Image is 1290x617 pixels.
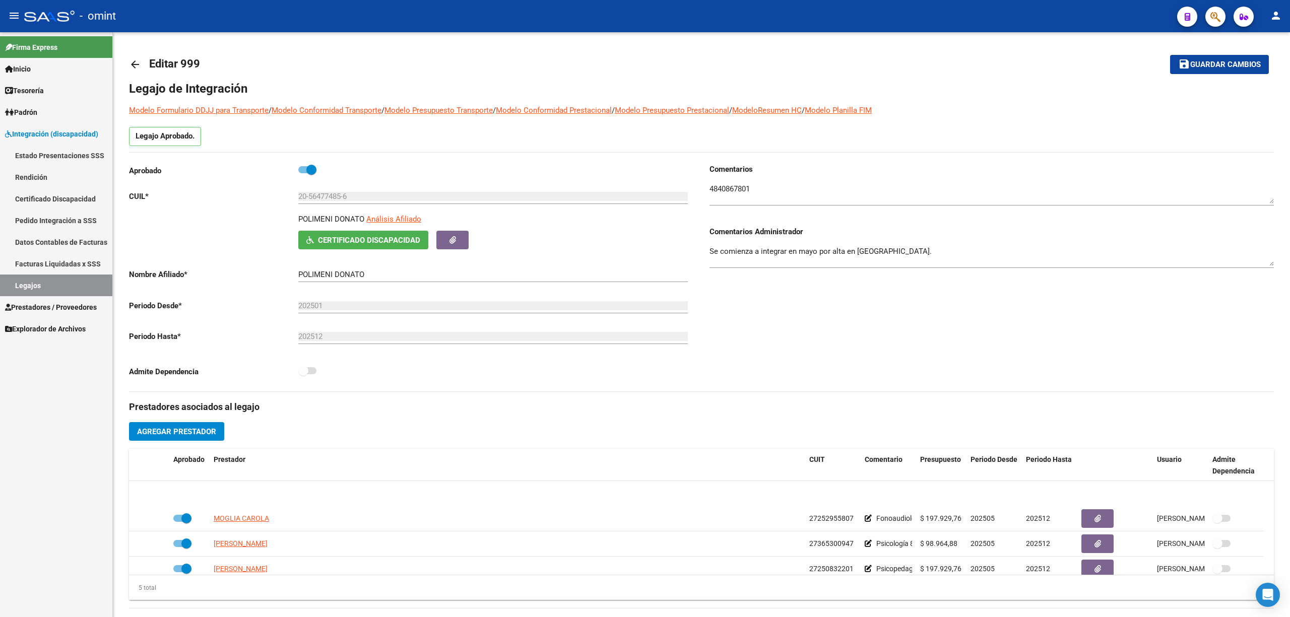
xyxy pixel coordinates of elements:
[214,514,269,522] span: MOGLIA CAROLA
[971,539,995,547] span: 202505
[1026,539,1050,547] span: 202512
[5,85,44,96] span: Tesorería
[173,455,205,463] span: Aprobado
[318,236,420,245] span: Certificado Discapacidad
[876,565,1020,573] span: Psicopedagogía hasta 17 sesiones mensuales
[366,215,421,224] span: Análisis Afiliado
[210,449,805,482] datatable-header-cell: Prestador
[129,81,1274,97] h1: Legajo de Integración
[971,455,1017,463] span: Periodo Desde
[709,226,1274,237] h3: Comentarios Administrador
[129,127,201,146] p: Legajo Aprobado.
[129,58,141,71] mat-icon: arrow_back
[709,164,1274,175] h3: Comentarios
[920,565,961,573] span: $ 197.929,76
[876,514,999,522] span: Fonoaudiología 16 sesiones mensuales
[214,539,268,547] span: [PERSON_NAME]
[809,514,854,522] span: 27252955807
[5,302,97,313] span: Prestadores / Proveedores
[1026,514,1050,522] span: 202512
[1208,449,1264,482] datatable-header-cell: Admite Dependencia
[809,565,854,573] span: 27250832201
[1157,455,1182,463] span: Usuario
[214,565,268,573] span: [PERSON_NAME]
[732,106,802,115] a: ModeloResumen HC
[129,191,298,202] p: CUIL
[129,300,298,311] p: Periodo Desde
[384,106,493,115] a: Modelo Presupuesto Transporte
[5,323,86,334] span: Explorador de Archivos
[1157,565,1236,573] span: [PERSON_NAME] [DATE]
[129,165,298,176] p: Aprobado
[809,455,825,463] span: CUIT
[298,231,428,249] button: Certificado Discapacidad
[1256,583,1280,607] div: Open Intercom Messenger
[129,422,224,441] button: Agregar Prestador
[1026,565,1050,573] span: 202512
[1157,539,1236,547] span: [PERSON_NAME] [DATE]
[1153,449,1208,482] datatable-header-cell: Usuario
[920,539,957,547] span: $ 98.964,88
[129,582,156,593] div: 5 total
[1212,455,1255,475] span: Admite Dependencia
[129,366,298,377] p: Admite Dependencia
[496,106,612,115] a: Modelo Conformidad Prestacional
[169,449,210,482] datatable-header-cell: Aprobado
[920,455,961,463] span: Presupuesto
[809,539,854,547] span: 27365300947
[971,565,995,573] span: 202505
[8,10,20,22] mat-icon: menu
[971,514,995,522] span: 202505
[5,42,57,53] span: Firma Express
[129,331,298,342] p: Periodo Hasta
[129,106,269,115] a: Modelo Formulario DDJJ para Transporte
[137,427,216,436] span: Agregar Prestador
[80,5,116,27] span: - omint
[1026,455,1072,463] span: Periodo Hasta
[272,106,381,115] a: Modelo Conformidad Transporte
[916,449,966,482] datatable-header-cell: Presupuesto
[5,128,98,140] span: Integración (discapacidad)
[149,57,200,70] span: Editar 999
[615,106,729,115] a: Modelo Presupuesto Prestacional
[920,514,961,522] span: $ 197.929,76
[1022,449,1077,482] datatable-header-cell: Periodo Hasta
[5,63,31,75] span: Inicio
[1178,58,1190,70] mat-icon: save
[5,107,37,118] span: Padrón
[129,269,298,280] p: Nombre Afiliado
[1170,55,1269,74] button: Guardar cambios
[805,106,872,115] a: Modelo Planilla FIM
[1157,514,1236,522] span: [PERSON_NAME] [DATE]
[876,539,978,547] span: Psicología 8 sesiones mensuales
[129,400,1274,414] h3: Prestadores asociados al legajo
[1190,60,1261,70] span: Guardar cambios
[865,455,902,463] span: Comentario
[861,449,916,482] datatable-header-cell: Comentario
[966,449,1022,482] datatable-header-cell: Periodo Desde
[1270,10,1282,22] mat-icon: person
[805,449,861,482] datatable-header-cell: CUIT
[214,455,245,463] span: Prestador
[298,214,364,225] p: POLIMENI DONATO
